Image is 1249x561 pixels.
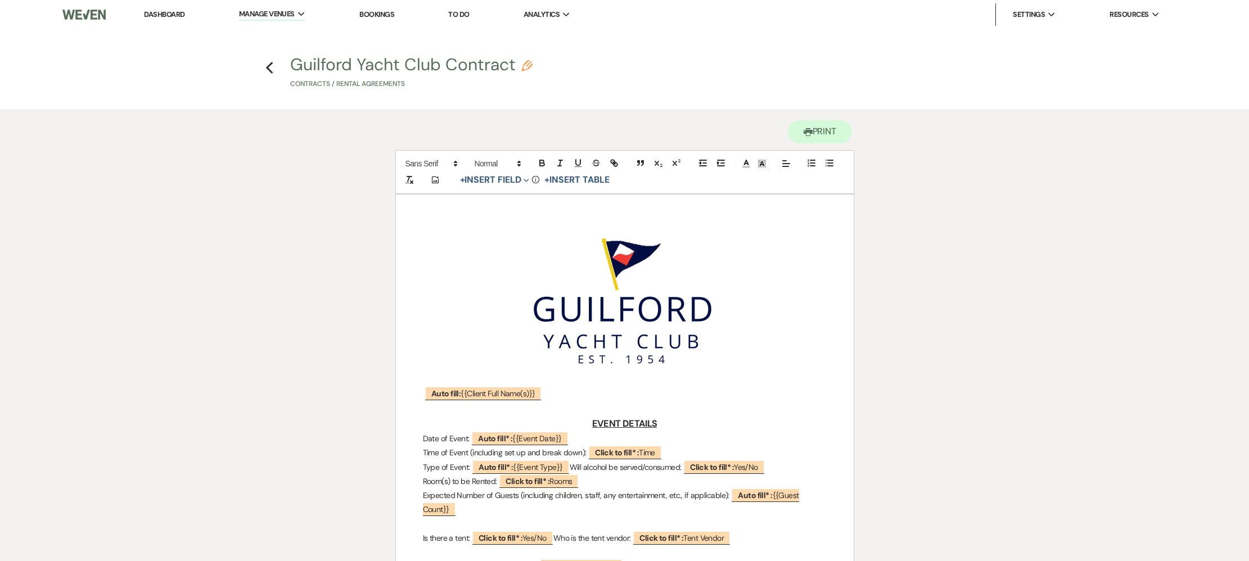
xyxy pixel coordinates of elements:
[479,462,513,472] b: Auto fill* :
[754,157,770,170] span: Text Background Color
[1013,9,1045,20] span: Settings
[633,531,731,545] span: Tent Vendor
[690,462,734,472] b: Click to fill* :
[423,460,827,474] p: Type of Event: Will alcohol be served/consumed:
[738,490,772,500] b: Auto fill* :
[423,474,827,488] p: Room(s) to be Rented:
[425,386,542,400] span: {{Client Full Name(s)}}
[423,488,799,516] span: {{Guest Count}}
[592,418,657,429] u: EVENT DETAILS
[524,9,560,20] span: Analytics
[471,431,568,445] span: {{Event Date}}
[788,120,853,143] button: Print
[479,533,522,543] b: Click to fill* :
[423,446,827,460] p: Time of Event (including set up and break down):
[456,173,534,187] button: Insert Field
[470,157,525,170] span: Header Formats
[431,388,461,399] b: Auto fill:
[499,474,579,488] span: Rooms
[683,460,765,474] span: Yes/No
[595,447,639,458] b: Click to fill* :
[544,175,549,184] span: +
[778,157,794,170] span: Alignment
[290,56,533,89] button: Guilford Yacht Club ContractContracts / Rental Agreements
[423,531,827,545] p: Is there a tent: Who is the tent vendor:
[506,476,549,486] b: Click to fill* :
[144,10,184,19] a: Dashboard
[738,157,754,170] span: Text Color
[239,8,295,20] span: Manage Venues
[359,10,394,19] a: Bookings
[540,173,613,187] button: +Insert Table
[511,232,736,373] img: GYC Logo Header.png
[62,3,106,26] img: Weven Logo
[639,533,683,543] b: Click to fill* :
[472,531,553,545] span: Yes/No
[448,10,469,19] a: To Do
[290,79,533,89] p: Contracts / Rental Agreements
[423,488,827,517] p: Expected Number of Guests (including children, staff, any entertainment, etc., if applicable):
[588,445,662,459] span: Time
[423,432,827,446] p: Date of Event:
[472,460,569,474] span: {{Event Type}}
[460,175,465,184] span: +
[478,433,512,444] b: Auto fill* :
[1110,9,1148,20] span: Resources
